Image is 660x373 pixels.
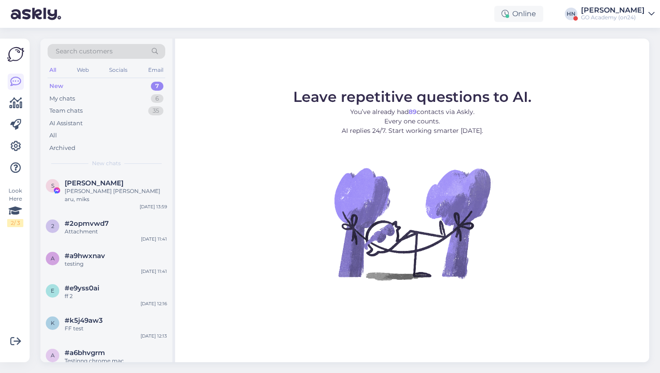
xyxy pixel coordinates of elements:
div: Testinng chrome mac [65,357,167,365]
span: #k5j49aw3 [65,316,103,325]
div: [PERSON_NAME] [581,7,645,14]
div: 7 [151,82,163,91]
img: Askly Logo [7,46,24,63]
span: Search customers [56,47,113,56]
div: [DATE] 12:13 [141,333,167,339]
div: Look Here [7,187,23,227]
span: a [51,255,55,262]
div: AI Assistant [49,119,83,128]
div: [DATE] 13:59 [140,203,167,210]
div: Email [146,64,165,76]
div: Web [75,64,91,76]
span: New chats [92,159,121,167]
div: HN [565,8,577,20]
div: GO Academy (on24) [581,14,645,21]
span: #e9yss0ai [65,284,99,292]
div: 35 [148,106,163,115]
div: Socials [107,64,129,76]
div: [PERSON_NAME] [PERSON_NAME] aru, miks [65,187,167,203]
span: Leave repetitive questions to AI. [293,88,532,105]
span: e [51,287,54,294]
div: [DATE] 11:41 [141,236,167,242]
div: FF test [65,325,167,333]
span: a [51,352,55,359]
span: 2 [51,223,54,229]
div: All [49,131,57,140]
div: Online [494,6,543,22]
div: testing [65,260,167,268]
div: [DATE] 12:16 [141,300,167,307]
div: Archived [49,144,75,153]
span: #2opmvwd7 [65,219,109,228]
span: S [51,182,54,189]
img: No Chat active [331,143,493,304]
div: My chats [49,94,75,103]
div: ff 2 [65,292,167,300]
span: #a6bhvgrm [65,349,105,357]
div: All [48,64,58,76]
a: [PERSON_NAME]GO Academy (on24) [581,7,655,21]
div: 6 [151,94,163,103]
div: New [49,82,63,91]
div: Attachment [65,228,167,236]
div: 2 / 3 [7,219,23,227]
div: [DATE] 11:41 [141,268,167,275]
span: #a9hwxnav [65,252,105,260]
span: Sandra Roosna [65,179,123,187]
div: Team chats [49,106,83,115]
b: 89 [409,108,417,116]
p: You’ve already had contacts via Askly. Every one counts. AI replies 24/7. Start working smarter [... [293,107,532,136]
span: k [51,320,55,326]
